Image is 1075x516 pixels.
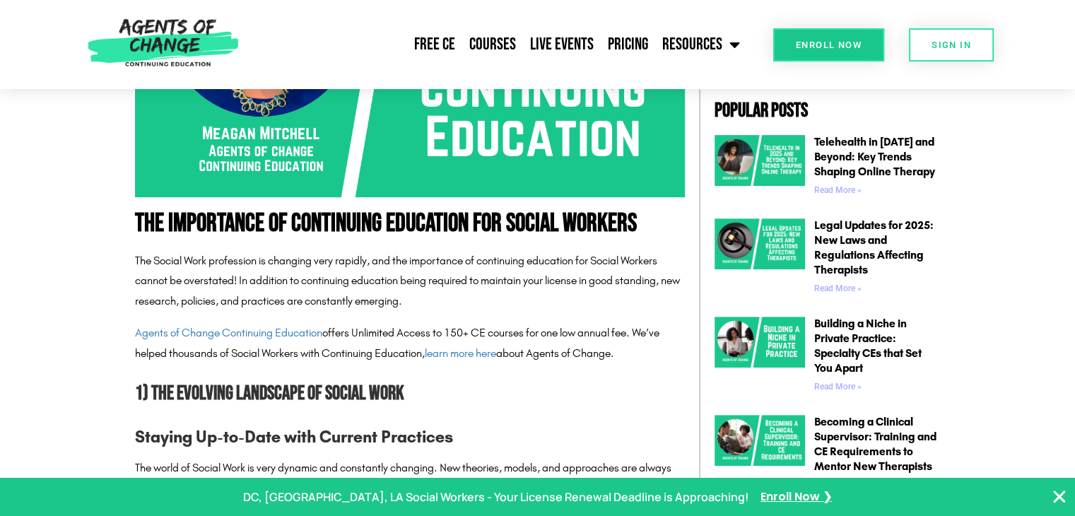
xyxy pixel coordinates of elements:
[135,211,685,237] h1: The Importance of Continuing Education for Social Workers
[407,27,462,62] a: Free CE
[814,317,922,374] a: Building a Niche in Private Practice: Specialty CEs that Set You Apart
[462,27,523,62] a: Courses
[715,415,805,496] a: Becoming a Clinical Supervisor Training and CE Requirements (1)
[715,135,805,186] img: Telehealth in 2025 and Beyond Key Trends Shaping Online Therapy
[932,40,971,49] span: SIGN IN
[814,382,862,392] a: Read more about Building a Niche in Private Practice: Specialty CEs that Set You Apart
[245,27,747,62] nav: Menu
[655,27,747,62] a: Resources
[909,28,994,61] a: SIGN IN
[715,135,805,201] a: Telehealth in 2025 and Beyond Key Trends Shaping Online Therapy
[814,135,935,178] a: Telehealth in [DATE] and Beyond: Key Trends Shaping Online Therapy
[243,487,749,508] p: DC, [GEOGRAPHIC_DATA], LA Social Workers - Your License Renewal Deadline is Approaching!
[715,317,805,397] a: Building a Niche in Private Practice Specialty CEs that Set You Apart
[715,317,805,368] img: Building a Niche in Private Practice Specialty CEs that Set You Apart
[814,283,862,293] a: Read more about Legal Updates for 2025: New Laws and Regulations Affecting Therapists
[814,185,862,195] a: Read more about Telehealth in 2025 and Beyond: Key Trends Shaping Online Therapy
[796,40,862,49] span: Enroll Now
[715,415,805,466] img: Becoming a Clinical Supervisor Training and CE Requirements (1)
[135,378,685,410] h2: 1) The Evolving Landscape of Social Work
[814,218,934,276] a: Legal Updates for 2025: New Laws and Regulations Affecting Therapists
[135,326,322,339] a: Agents of Change Continuing Education
[135,251,685,312] p: The Social Work profession is changing very rapidly, and the importance of continuing education f...
[715,218,805,299] a: Legal Updates for 2025 New Laws and Regulations Affecting Therapists
[601,27,655,62] a: Pricing
[425,346,496,360] a: learn more here
[135,423,685,450] h3: Staying Up-to-Date with Current Practices
[715,101,941,121] h2: Popular Posts
[760,487,832,508] a: Enroll Now ❯
[773,28,884,61] a: Enroll Now
[715,218,805,269] img: Legal Updates for 2025 New Laws and Regulations Affecting Therapists
[1051,488,1068,505] button: Close Banner
[135,458,685,499] p: The world of Social Work is very dynamic and constantly changing. New theories, models, and appro...
[135,323,685,364] p: offers Unlimited Access to 150+ CE courses for one low annual fee. We’ve helped thousands of Soci...
[523,27,601,62] a: Live Events
[814,415,936,472] a: Becoming a Clinical Supervisor: Training and CE Requirements to Mentor New Therapists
